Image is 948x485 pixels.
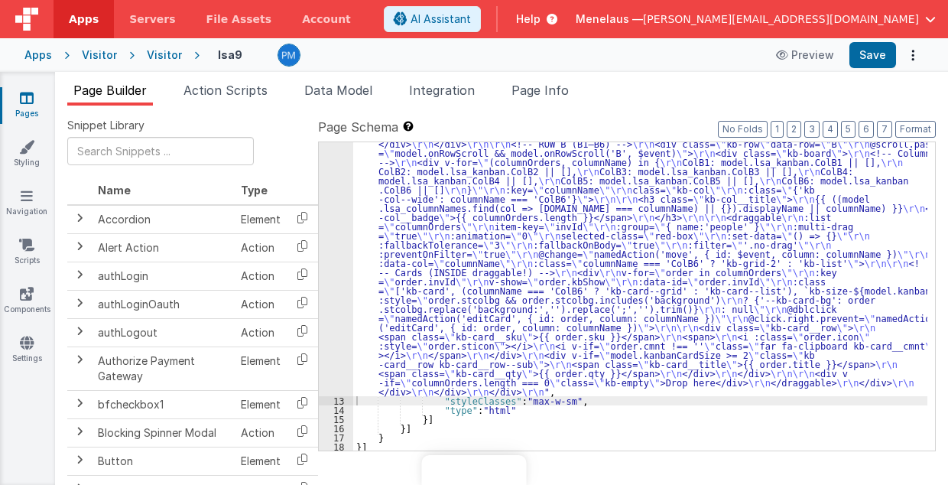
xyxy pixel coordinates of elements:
td: authLogout [92,318,235,347]
td: bfcheckbox1 [92,390,235,418]
div: 16 [319,424,353,433]
span: Menelaus — [576,11,643,27]
td: authLoginOauth [92,290,235,318]
span: Apps [69,11,99,27]
div: Visitor [147,47,182,63]
td: Element [235,390,287,418]
td: Action [235,318,287,347]
span: Name [98,184,131,197]
button: 7 [877,121,892,138]
div: 15 [319,415,353,424]
span: Help [516,11,541,27]
div: 17 [319,433,353,442]
button: AI Assistant [384,6,481,32]
td: Action [235,418,287,447]
td: Authorize Payment Gateway [92,347,235,390]
td: Element [235,447,287,475]
span: Servers [129,11,175,27]
td: Element [235,205,287,234]
span: Data Model [304,83,372,98]
button: 3 [804,121,820,138]
span: Integration [409,83,475,98]
button: 4 [823,121,838,138]
td: Action [235,290,287,318]
td: Alert Action [92,233,235,262]
button: 6 [859,121,874,138]
button: Options [902,44,924,66]
h4: lsa9 [218,49,242,60]
td: Action [235,233,287,262]
div: Visitor [82,47,117,63]
span: Page Schema [318,118,398,136]
td: Accordion [92,205,235,234]
td: Action [235,262,287,290]
span: Type [241,184,268,197]
td: Element [235,347,287,390]
div: 13 [319,396,353,405]
span: Snippet Library [67,118,144,133]
button: Preview [767,43,843,67]
td: Blocking Spinner Modal [92,418,235,447]
button: 5 [841,121,855,138]
span: AI Assistant [411,11,471,27]
span: Action Scripts [183,83,268,98]
td: authLogin [92,262,235,290]
div: Apps [24,47,52,63]
span: Page Info [511,83,569,98]
button: No Folds [718,121,768,138]
input: Search Snippets ... [67,137,254,165]
button: Menelaus — [PERSON_NAME][EMAIL_ADDRESS][DOMAIN_NAME] [576,11,936,27]
button: Format [895,121,936,138]
div: 14 [319,405,353,415]
button: Save [849,42,896,68]
button: 2 [787,121,801,138]
td: Button [92,447,235,475]
span: Page Builder [73,83,147,98]
button: 1 [771,121,784,138]
span: File Assets [206,11,272,27]
img: a12ed5ba5769bda9d2665f51d2850528 [278,44,300,66]
div: 18 [319,442,353,451]
span: [PERSON_NAME][EMAIL_ADDRESS][DOMAIN_NAME] [643,11,919,27]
